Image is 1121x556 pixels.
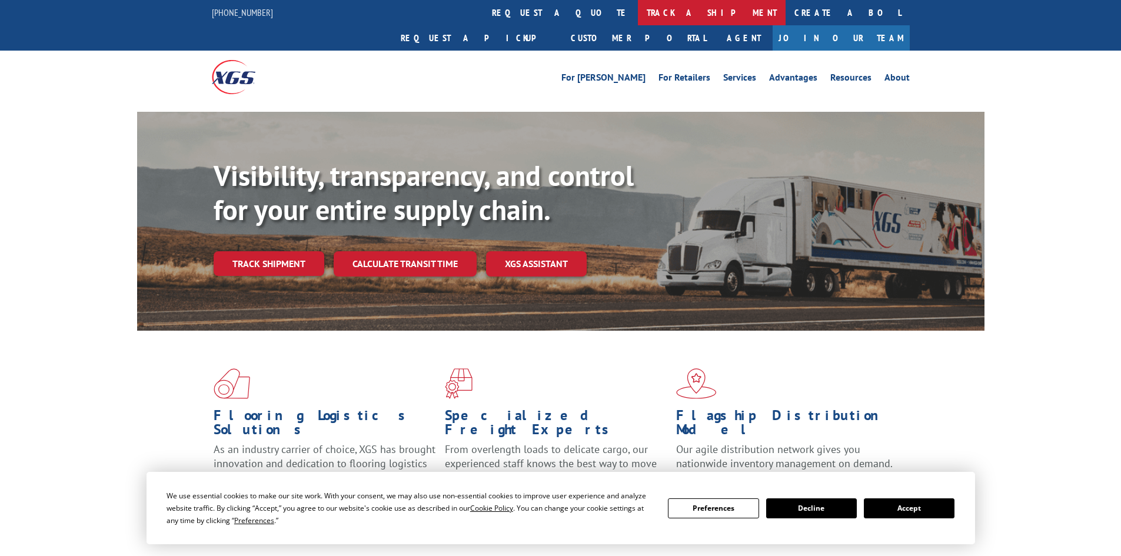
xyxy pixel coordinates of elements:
a: [PHONE_NUMBER] [212,6,273,18]
button: Accept [864,498,954,518]
a: Agent [715,25,773,51]
a: Calculate transit time [334,251,477,277]
a: Resources [830,73,871,86]
b: Visibility, transparency, and control for your entire supply chain. [214,157,634,228]
h1: Flooring Logistics Solutions [214,408,436,442]
a: Advantages [769,73,817,86]
button: Decline [766,498,857,518]
div: Cookie Consent Prompt [147,472,975,544]
a: Track shipment [214,251,324,276]
a: Customer Portal [562,25,715,51]
img: xgs-icon-focused-on-flooring-red [445,368,473,399]
a: About [884,73,910,86]
span: As an industry carrier of choice, XGS has brought innovation and dedication to flooring logistics... [214,442,435,484]
img: xgs-icon-flagship-distribution-model-red [676,368,717,399]
span: Our agile distribution network gives you nationwide inventory management on demand. [676,442,893,470]
button: Preferences [668,498,759,518]
h1: Flagship Distribution Model [676,408,899,442]
p: From overlength loads to delicate cargo, our experienced staff knows the best way to move your fr... [445,442,667,495]
span: Cookie Policy [470,503,513,513]
span: Preferences [234,515,274,525]
a: Request a pickup [392,25,562,51]
a: XGS ASSISTANT [486,251,587,277]
a: For [PERSON_NAME] [561,73,646,86]
img: xgs-icon-total-supply-chain-intelligence-red [214,368,250,399]
a: For Retailers [658,73,710,86]
h1: Specialized Freight Experts [445,408,667,442]
a: Join Our Team [773,25,910,51]
a: Services [723,73,756,86]
div: We use essential cookies to make our site work. With your consent, we may also use non-essential ... [167,490,654,527]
